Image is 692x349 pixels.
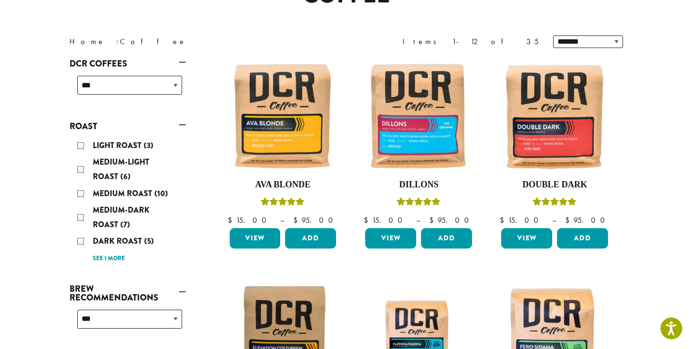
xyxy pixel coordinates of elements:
[499,60,610,224] a: Double DarkRated 4.50 out of 5
[93,156,149,182] span: Medium-Light Roast
[363,60,474,224] a: DillonsRated 5.00 out of 5
[69,134,186,269] div: Roast
[69,72,186,106] div: DCR Coffees
[227,60,339,224] a: Ava BlondeRated 5.00 out of 5
[69,36,332,48] nav: Breadcrumb
[403,36,539,48] div: Items 1-12 of 35
[120,219,130,230] span: (7)
[363,180,474,190] h4: Dillons
[365,228,416,249] a: View
[69,118,186,134] a: Roast
[144,235,154,247] span: (5)
[228,215,271,225] bdi: 15.00
[421,228,472,249] button: Add
[120,171,131,182] span: (6)
[69,55,186,72] a: DCR Coffees
[500,215,543,225] bdi: 15.00
[144,140,153,151] span: (3)
[285,228,336,249] button: Add
[69,281,186,306] a: Brew Recommendations
[154,188,168,199] span: (10)
[293,215,302,225] span: $
[499,180,610,190] h4: Double Dark
[565,215,574,225] span: $
[93,235,144,247] span: Dark Roast
[69,36,105,47] a: Home
[227,60,338,172] img: Ava-Blonde-12oz-1-300x300.jpg
[364,215,372,225] span: $
[533,196,576,211] div: Rated 4.50 out of 5
[565,215,609,225] bdi: 95.00
[364,215,407,225] bdi: 15.00
[116,33,119,48] span: ›
[230,228,281,249] a: View
[93,188,154,199] span: Medium Roast
[93,254,125,264] a: See 1 more
[293,215,338,225] bdi: 95.00
[429,215,473,225] bdi: 95.00
[93,140,144,151] span: Light Roast
[280,215,284,225] span: –
[501,228,552,249] a: View
[552,215,556,225] span: –
[499,60,610,172] img: Double-Dark-12oz-300x300.jpg
[261,196,304,211] div: Rated 5.00 out of 5
[228,215,236,225] span: $
[557,228,608,249] button: Add
[93,204,150,230] span: Medium-Dark Roast
[69,306,186,340] div: Brew Recommendations
[363,60,474,172] img: Dillons-12oz-300x300.jpg
[500,215,508,225] span: $
[416,215,420,225] span: –
[227,180,339,190] h4: Ava Blonde
[429,215,438,225] span: $
[397,196,440,211] div: Rated 5.00 out of 5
